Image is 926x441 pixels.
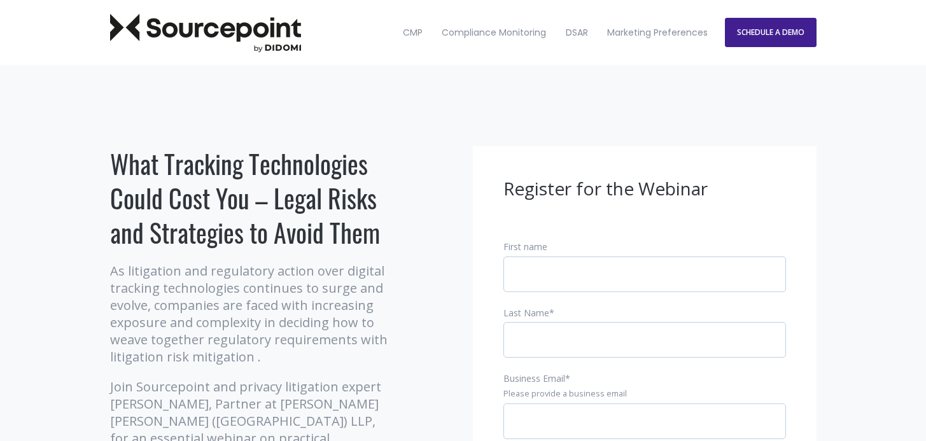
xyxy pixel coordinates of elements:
[395,6,717,60] nav: Desktop navigation
[725,18,817,47] a: SCHEDULE A DEMO
[395,6,431,60] a: CMP
[503,388,786,400] legend: Please provide a business email
[110,146,393,249] h1: What Tracking Technologies Could Cost You – Legal Risks and Strategies to Avoid Them
[599,6,716,60] a: Marketing Preferences
[503,307,549,319] span: Last Name
[503,372,565,384] span: Business Email
[503,177,786,201] h3: Register for the Webinar
[433,6,554,60] a: Compliance Monitoring
[110,13,301,52] img: Sourcepoint Logo Dark
[110,262,393,365] p: As litigation and regulatory action over digital tracking technologies continues to surge and evo...
[503,241,547,253] span: First name
[558,6,596,60] a: DSAR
